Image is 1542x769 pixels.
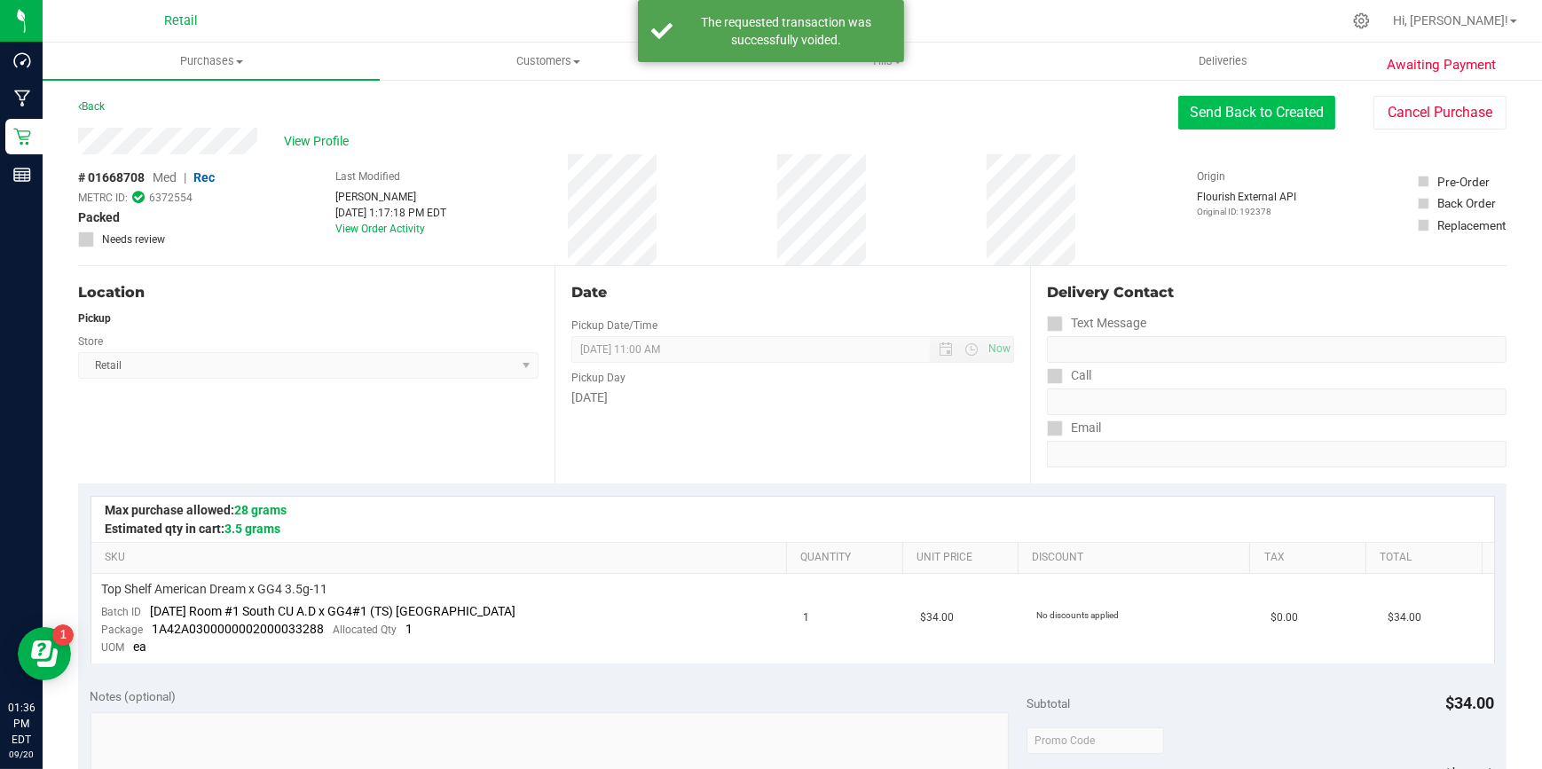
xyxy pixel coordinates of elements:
[90,689,177,703] span: Notes (optional)
[1373,96,1507,129] button: Cancel Purchase
[105,551,780,565] a: SKU
[1197,205,1297,218] p: Original ID: 192378
[1380,551,1475,565] a: Total
[1175,53,1271,69] span: Deliveries
[1387,55,1496,75] span: Awaiting Payment
[78,312,111,325] strong: Pickup
[380,43,717,80] a: Customers
[102,641,125,654] span: UOM
[1197,189,1297,218] div: Flourish External API
[43,43,380,80] a: Purchases
[1178,96,1335,129] button: Send Back to Created
[78,169,145,187] span: # 01668708
[1037,610,1120,620] span: No discounts applied
[1446,694,1495,712] span: $34.00
[682,13,891,49] div: The requested transaction was successfully voided.
[78,100,105,113] a: Back
[13,51,31,69] inline-svg: Dashboard
[1047,363,1091,388] label: Call
[571,282,1015,303] div: Date
[151,604,516,618] span: [DATE] Room #1 South CU A.D x GG4#1 (TS) [GEOGRAPHIC_DATA]
[571,370,625,386] label: Pickup Day
[102,624,144,636] span: Package
[102,581,328,598] span: Top Shelf American Dream x GG4 3.5g-11
[1047,282,1507,303] div: Delivery Contact
[234,503,287,517] span: 28 grams
[1055,43,1392,80] a: Deliveries
[1393,13,1508,27] span: Hi, [PERSON_NAME]!
[803,609,809,626] span: 1
[105,503,287,517] span: Max purchase allowed:
[335,223,425,235] a: View Order Activity
[1271,609,1298,626] span: $0.00
[132,189,145,206] span: In Sync
[406,622,413,636] span: 1
[1027,696,1070,710] span: Subtotal
[8,748,35,761] p: 09/20
[164,13,198,28] span: Retail
[1033,551,1244,565] a: Discount
[1047,336,1507,363] input: Format: (999) 999-9999
[571,388,1015,407] div: [DATE]
[1047,310,1146,336] label: Text Message
[335,189,446,205] div: [PERSON_NAME]
[1264,551,1359,565] a: Tax
[1437,194,1496,212] div: Back Order
[102,606,142,618] span: Batch ID
[52,624,74,646] iframe: Resource center unread badge
[193,170,215,184] span: Rec
[78,190,128,206] span: METRC ID:
[78,333,103,349] label: Store
[1047,415,1101,441] label: Email
[1388,609,1421,626] span: $34.00
[1437,216,1506,234] div: Replacement
[284,132,355,151] span: View Profile
[224,522,280,536] span: 3.5 grams
[102,231,165,247] span: Needs review
[920,609,954,626] span: $34.00
[571,318,657,333] label: Pickup Date/Time
[334,624,397,636] span: Allocated Qty
[800,551,895,565] a: Quantity
[149,190,193,206] span: 6372554
[134,640,147,654] span: ea
[1197,169,1225,184] label: Origin
[1047,388,1507,415] input: Format: (999) 999-9999
[184,170,186,184] span: |
[105,522,280,536] span: Estimated qty in cart:
[78,208,120,227] span: Packed
[13,166,31,184] inline-svg: Reports
[8,700,35,748] p: 01:36 PM EDT
[18,627,71,680] iframe: Resource center
[335,205,446,221] div: [DATE] 1:17:18 PM EDT
[13,90,31,107] inline-svg: Manufacturing
[153,170,177,184] span: Med
[43,53,380,69] span: Purchases
[1437,173,1490,191] div: Pre-Order
[78,282,539,303] div: Location
[1027,727,1164,754] input: Promo Code
[1350,12,1373,29] div: Manage settings
[917,551,1011,565] a: Unit Price
[153,622,325,636] span: 1A42A0300000002000033288
[381,53,716,69] span: Customers
[13,128,31,145] inline-svg: Retail
[335,169,400,184] label: Last Modified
